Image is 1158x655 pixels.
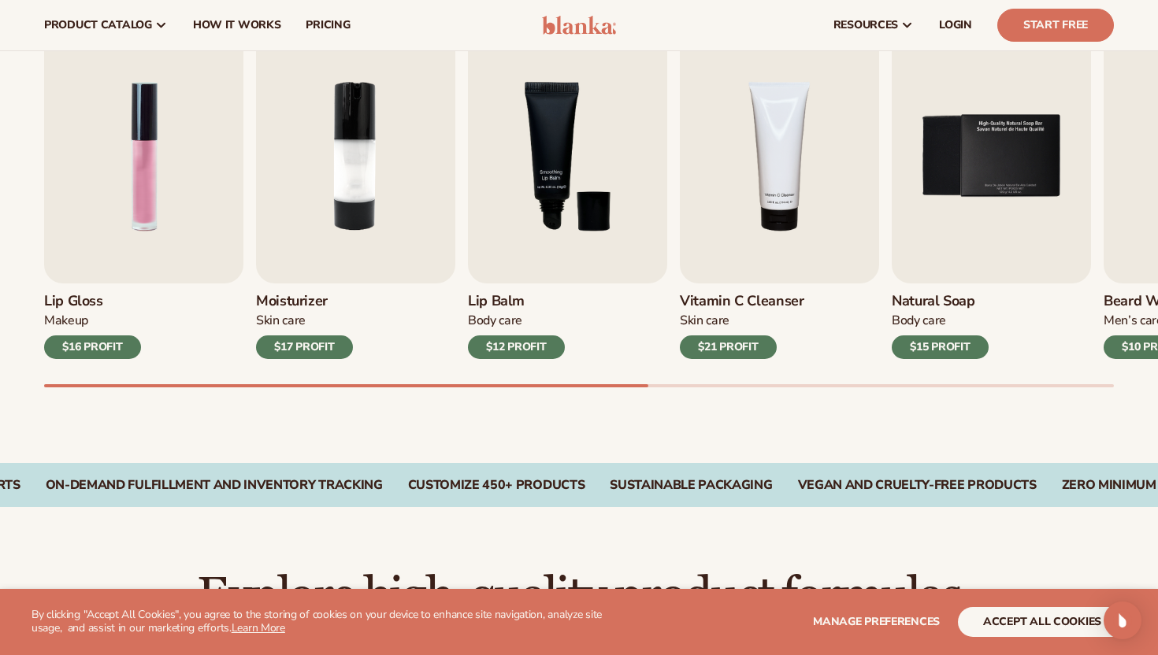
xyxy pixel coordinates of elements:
h2: Explore high-quality product formulas [44,570,1114,623]
div: Makeup [44,313,141,329]
div: $21 PROFIT [680,335,777,359]
div: SUSTAINABLE PACKAGING [610,478,772,493]
span: resources [833,19,898,31]
span: How It Works [193,19,281,31]
a: 5 / 9 [892,29,1091,359]
div: $16 PROFIT [44,335,141,359]
span: product catalog [44,19,152,31]
div: $15 PROFIT [892,335,989,359]
button: accept all cookies [958,607,1126,637]
div: Open Intercom Messenger [1104,601,1141,639]
span: pricing [306,19,350,31]
div: Skin Care [680,313,804,329]
div: VEGAN AND CRUELTY-FREE PRODUCTS [798,478,1037,493]
span: Manage preferences [813,614,940,629]
img: logo [542,16,617,35]
span: LOGIN [939,19,972,31]
a: 2 / 9 [256,29,455,359]
div: $17 PROFIT [256,335,353,359]
h3: Vitamin C Cleanser [680,293,804,310]
button: Manage preferences [813,607,940,637]
div: $12 PROFIT [468,335,565,359]
div: CUSTOMIZE 450+ PRODUCTS [408,478,585,493]
div: Body Care [892,313,989,329]
a: Learn More [232,620,285,635]
a: 3 / 9 [468,29,667,359]
h3: Moisturizer [256,293,353,310]
div: Body Care [468,313,565,329]
a: 1 / 9 [44,29,243,359]
h3: Lip Gloss [44,293,141,310]
h3: Natural Soap [892,293,989,310]
a: 4 / 9 [680,29,879,359]
h3: Lip Balm [468,293,565,310]
div: Skin Care [256,313,353,329]
a: Start Free [997,9,1114,42]
p: By clicking "Accept All Cookies", you agree to the storing of cookies on your device to enhance s... [32,609,615,635]
div: On-Demand Fulfillment and Inventory Tracking [46,478,383,493]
